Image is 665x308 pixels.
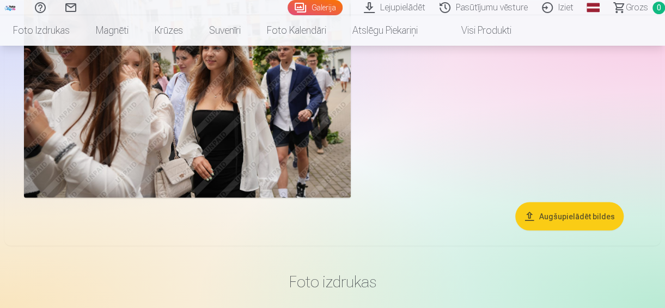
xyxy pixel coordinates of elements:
a: Krūzes [142,15,196,46]
button: Augšupielādēt bildes [515,202,624,230]
a: Magnēti [83,15,142,46]
span: Grozs [626,1,648,14]
a: Suvenīri [196,15,254,46]
a: Foto kalendāri [254,15,339,46]
img: /fa3 [4,4,16,11]
a: Atslēgu piekariņi [339,15,431,46]
a: Visi produkti [431,15,524,46]
h3: Foto izdrukas [15,272,651,291]
span: 0 [652,2,665,14]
